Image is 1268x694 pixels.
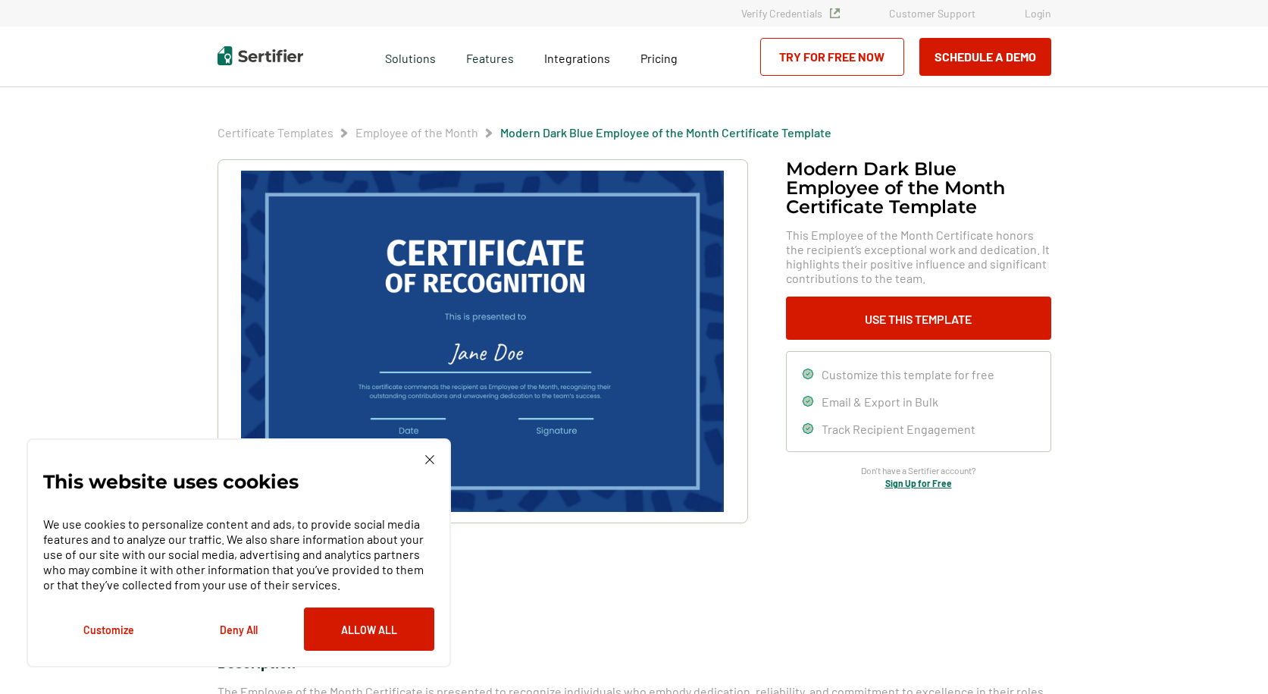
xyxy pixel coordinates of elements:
[1192,621,1268,694] iframe: Chat Widget
[822,422,975,436] span: Track Recipient Engagement
[640,47,678,66] a: Pricing
[640,51,678,65] span: Pricing
[218,46,303,65] img: Sertifier | Digital Credentialing Platform
[385,47,436,66] span: Solutions
[43,474,299,489] p: This website uses cookies
[830,8,840,18] img: Verified
[174,608,304,651] button: Deny All
[861,463,976,478] span: Don’t have a Sertifier account?
[355,125,478,140] a: Employee of the Month
[500,125,831,140] a: Modern Dark Blue Employee of the Month Certificate Template
[544,51,610,65] span: Integrations
[218,125,333,140] a: Certificate Templates
[241,171,723,512] img: Modern Dark Blue Employee of the Month Certificate Template
[425,455,434,464] img: Cookie Popup Close
[822,394,938,409] span: Email & Export in Bulk
[786,159,1051,216] h1: Modern Dark Blue Employee of the Month Certificate Template
[43,608,174,651] button: Customize
[304,608,434,651] button: Allow All
[218,125,831,140] div: Breadcrumb
[822,367,994,382] span: Customize this template for free
[43,517,434,592] p: We use cookies to personalize content and ads, to provide social media features and to analyze ou...
[885,478,952,488] a: Sign Up for Free
[919,38,1051,76] button: Schedule a Demo
[889,7,975,20] a: Customer Support
[544,47,610,66] a: Integrations
[786,228,1051,285] span: This Employee of the Month Certificate honors the recipient’s exceptional work and dedication. It...
[1025,7,1051,20] a: Login
[741,7,840,20] a: Verify Credentials
[466,47,514,66] span: Features
[786,297,1051,340] button: Use This Template
[760,38,904,76] a: Try for Free Now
